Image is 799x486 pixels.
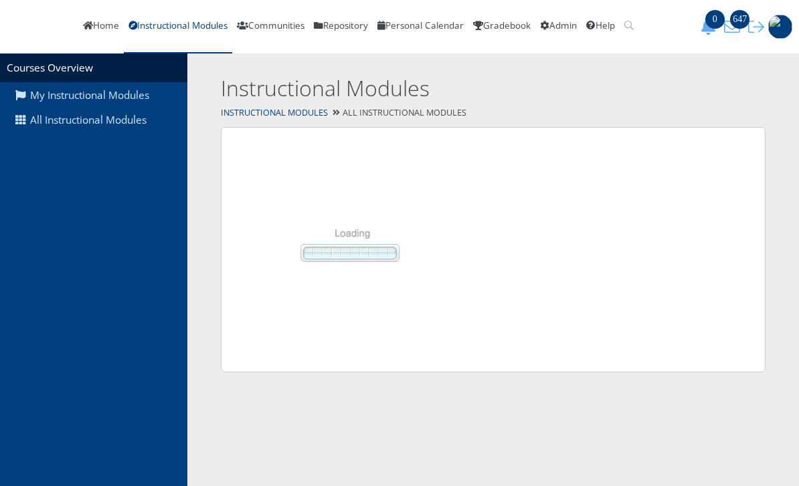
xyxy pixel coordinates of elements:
div: All Instructional Modules [187,104,799,123]
img: page_loader.gif [242,148,455,352]
button: 647 [720,19,744,35]
span: 0 [705,10,725,29]
a: Instructional Modules [221,107,328,118]
a: 0 [696,19,720,33]
a: Courses Overview [7,61,93,75]
img: 1943_125_125.jpg [768,15,792,39]
h2: Instructional Modules [221,74,654,104]
button: 0 [696,19,720,35]
span: 647 [730,10,749,29]
a: 647 [720,19,744,33]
